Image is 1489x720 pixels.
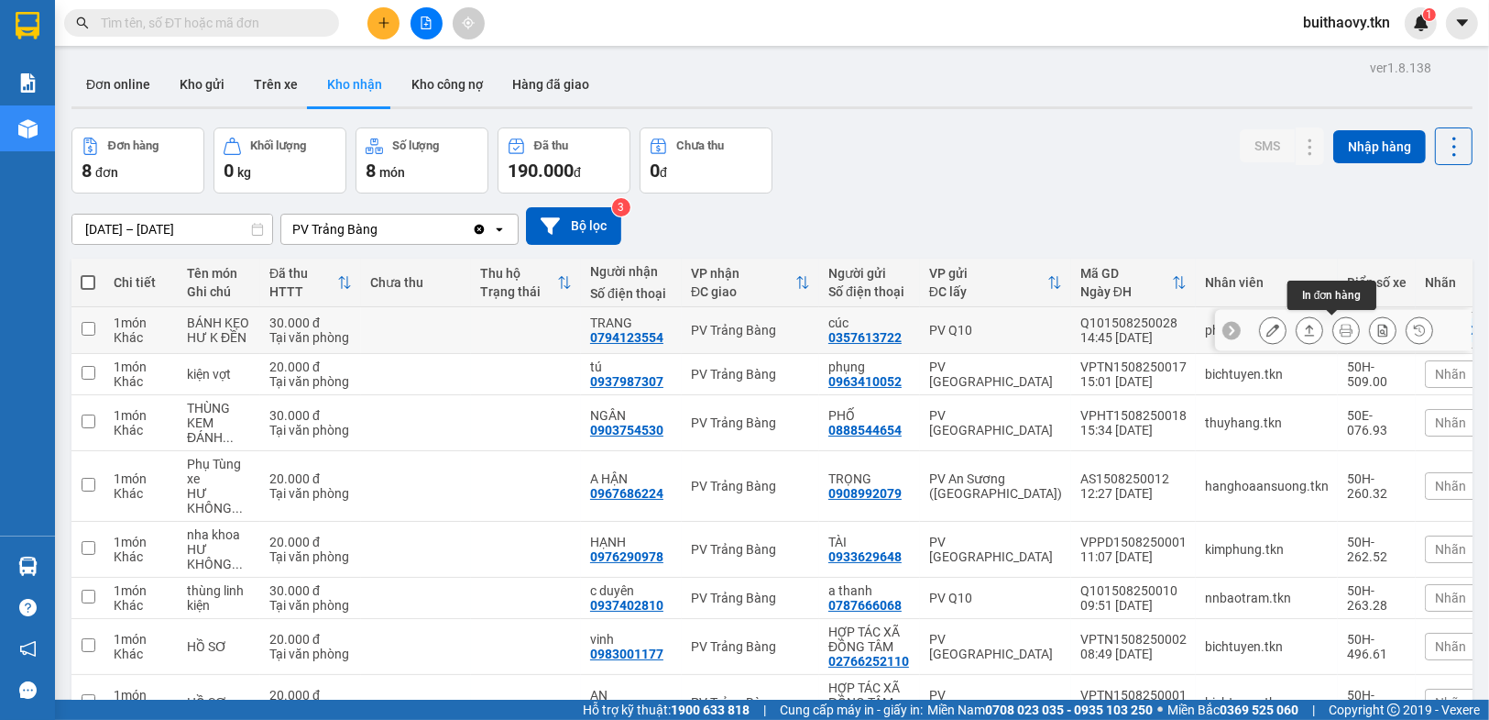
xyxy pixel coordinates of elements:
[1435,542,1466,557] span: Nhãn
[590,264,673,279] div: Người nhận
[366,160,376,182] span: 8
[691,695,810,710] div: PV Trảng Bàng
[828,583,911,598] div: a thanh
[187,527,251,542] div: nha khoa
[1205,695,1329,710] div: bichtuyen.tkn
[269,486,352,501] div: Tại văn phòng
[1205,323,1329,338] div: phamtheanh.tkn
[292,220,378,238] div: PV Trảng Bàng
[828,535,911,549] div: TÀI
[1220,703,1298,717] strong: 0369 525 060
[269,583,352,598] div: 30.000 đ
[534,139,568,152] div: Đã thu
[108,139,159,152] div: Đơn hàng
[1080,583,1187,598] div: Q101508250010
[1080,330,1187,345] div: 14:45 [DATE]
[1347,275,1407,290] div: Biển số xe
[1080,316,1187,330] div: Q101508250028
[590,423,663,438] div: 0903754530
[612,198,630,216] sup: 3
[590,316,673,330] div: TRANG
[269,549,352,564] div: Tại văn phòng
[114,275,169,290] div: Chi tiết
[232,501,243,515] span: ...
[237,165,251,180] span: kg
[269,535,352,549] div: 20.000 đ
[114,486,169,501] div: Khác
[1426,8,1432,21] span: 1
[828,316,911,330] div: cúc
[590,535,673,549] div: HẠNH
[526,207,621,245] button: Bộ lọc
[114,549,169,564] div: Khác
[19,599,37,616] span: question-circle
[1080,486,1187,501] div: 12:27 [DATE]
[492,222,507,237] svg: open
[187,639,251,654] div: HỒ SƠ
[114,330,169,345] div: Khác
[114,535,169,549] div: 1 món
[232,557,243,571] span: ...
[379,165,405,180] span: món
[16,12,39,39] img: logo-vxr
[312,62,397,106] button: Kho nhận
[370,275,462,290] div: Chưa thu
[187,583,251,613] div: thùng linh kiện
[1312,700,1315,720] span: |
[929,471,1062,501] div: PV An Sương ([GEOGRAPHIC_DATA])
[1167,700,1298,720] span: Miền Bắc
[1080,408,1187,423] div: VPHT1508250018
[187,695,251,710] div: HỒ SƠ
[780,700,923,720] span: Cung cấp máy in - giấy in:
[828,549,902,564] div: 0933629648
[1080,284,1172,299] div: Ngày ĐH
[828,284,911,299] div: Số điện thoại
[691,542,810,557] div: PV Trảng Bàng
[828,360,911,374] div: phụng
[1080,535,1187,549] div: VPPD1508250001
[1347,360,1407,389] div: 50H-509.00
[590,330,663,345] div: 0794123554
[590,286,673,301] div: Số điện thoại
[929,323,1062,338] div: PV Q10
[1446,7,1478,39] button: caret-down
[640,127,772,194] button: Chưa thu0đ
[187,284,251,299] div: Ghi chú
[18,557,38,576] img: warehouse-icon
[1080,360,1187,374] div: VPTN1508250017
[828,654,909,669] div: 02766252110
[828,471,911,486] div: TRỌNG
[397,62,498,106] button: Kho công nợ
[367,7,400,39] button: plus
[239,62,312,106] button: Trên xe
[480,284,557,299] div: Trạng thái
[269,471,352,486] div: 20.000 đ
[269,598,352,613] div: Tại văn phòng
[114,583,169,598] div: 1 món
[691,415,810,430] div: PV Trảng Bàng
[682,259,819,307] th: Toggle SortBy
[95,165,118,180] span: đơn
[650,160,660,182] span: 0
[590,549,663,564] div: 0976290978
[590,632,673,647] div: vinh
[453,7,485,39] button: aim
[187,266,251,281] div: Tên món
[929,266,1047,281] div: VP gửi
[250,139,306,152] div: Khối lượng
[1347,632,1407,661] div: 50H-496.61
[269,266,337,281] div: Đã thu
[828,681,911,710] div: HỢP TÁC XÃ ĐỒNG TÂM
[590,688,673,703] div: AN
[590,374,663,389] div: 0937987307
[269,284,337,299] div: HTTT
[114,647,169,661] div: Khác
[224,160,234,182] span: 0
[269,423,352,438] div: Tại văn phòng
[1387,703,1400,716] span: copyright
[269,374,352,389] div: Tại văn phòng
[574,165,581,180] span: đ
[1413,15,1429,31] img: icon-new-feature
[1370,58,1431,78] div: ver 1.8.138
[1080,423,1187,438] div: 15:34 [DATE]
